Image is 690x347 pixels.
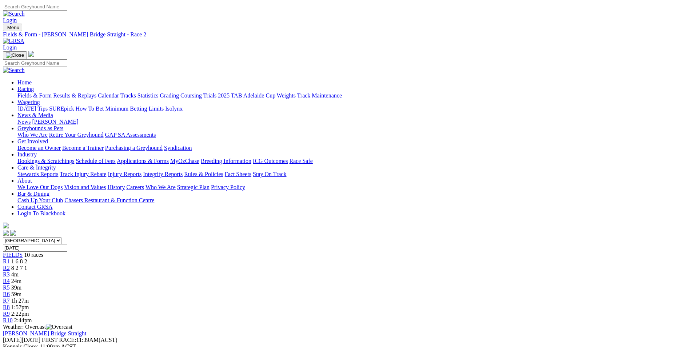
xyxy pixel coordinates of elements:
a: News [17,119,31,125]
a: Trials [203,92,216,99]
a: Contact GRSA [17,204,52,210]
span: [DATE] [3,337,22,343]
a: Rules & Policies [184,171,223,177]
span: R10 [3,317,13,323]
a: Industry [17,151,37,157]
a: Wagering [17,99,40,105]
a: Fields & Form - [PERSON_NAME] Bridge Straight - Race 2 [3,31,687,38]
a: Calendar [98,92,119,99]
a: Track Injury Rebate [60,171,106,177]
a: Breeding Information [201,158,251,164]
span: 24m [11,278,21,284]
img: Close [6,52,24,58]
a: R4 [3,278,10,284]
a: Minimum Betting Limits [105,105,164,112]
img: logo-grsa-white.png [28,51,34,57]
a: Login To Blackbook [17,210,65,216]
a: Fact Sheets [225,171,251,177]
a: Who We Are [17,132,48,138]
button: Toggle navigation [3,51,27,59]
a: Login [3,44,17,51]
a: R3 [3,271,10,278]
a: Bar & Dining [17,191,49,197]
img: Search [3,11,25,17]
span: [DATE] [3,337,40,343]
a: Track Maintenance [297,92,342,99]
a: Login [3,17,17,23]
a: R7 [3,298,10,304]
img: Overcast [46,324,72,330]
span: 1:57pm [11,304,29,310]
div: News & Media [17,119,687,125]
span: 39m [11,284,21,291]
a: Care & Integrity [17,164,56,171]
a: Careers [126,184,144,190]
a: How To Bet [76,105,104,112]
img: Search [3,67,25,73]
input: Search [3,3,67,11]
a: Get Involved [17,138,48,144]
a: 2025 TAB Adelaide Cup [218,92,275,99]
a: Results & Replays [53,92,96,99]
a: Tracks [120,92,136,99]
a: Fields & Form [17,92,52,99]
div: About [17,184,687,191]
a: R1 [3,258,10,264]
button: Toggle navigation [3,24,22,31]
a: Chasers Restaurant & Function Centre [64,197,154,203]
a: [PERSON_NAME] Bridge Straight [3,330,86,336]
a: Retire Your Greyhound [49,132,104,138]
a: Syndication [164,145,192,151]
a: Grading [160,92,179,99]
a: About [17,178,32,184]
a: Coursing [180,92,202,99]
a: MyOzChase [170,158,199,164]
a: R5 [3,284,10,291]
span: Weather: Overcast [3,324,72,330]
a: Applications & Forms [117,158,169,164]
span: 59m [11,291,21,297]
span: FIRST RACE: [42,337,76,343]
a: Become an Owner [17,145,61,151]
a: Who We Are [145,184,176,190]
a: R8 [3,304,10,310]
a: R2 [3,265,10,271]
a: Injury Reports [108,171,141,177]
div: Greyhounds as Pets [17,132,687,138]
div: Racing [17,92,687,99]
a: News & Media [17,112,53,118]
a: Vision and Values [64,184,106,190]
a: R6 [3,291,10,297]
span: 1 6 8 2 [11,258,27,264]
a: Stay On Track [253,171,286,177]
a: We Love Our Dogs [17,184,63,190]
a: Strategic Plan [177,184,210,190]
a: Cash Up Your Club [17,197,63,203]
img: GRSA [3,38,24,44]
a: Bookings & Scratchings [17,158,74,164]
div: Care & Integrity [17,171,687,178]
a: Privacy Policy [211,184,245,190]
span: 1h 27m [11,298,29,304]
input: Search [3,59,67,67]
a: Greyhounds as Pets [17,125,63,131]
span: FIELDS [3,252,23,258]
a: Schedule of Fees [76,158,115,164]
a: Racing [17,86,34,92]
span: 4m [11,271,19,278]
a: Race Safe [289,158,312,164]
span: 10 races [24,252,43,258]
div: Industry [17,158,687,164]
a: [DATE] Tips [17,105,48,112]
a: R9 [3,311,10,317]
div: Bar & Dining [17,197,687,204]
